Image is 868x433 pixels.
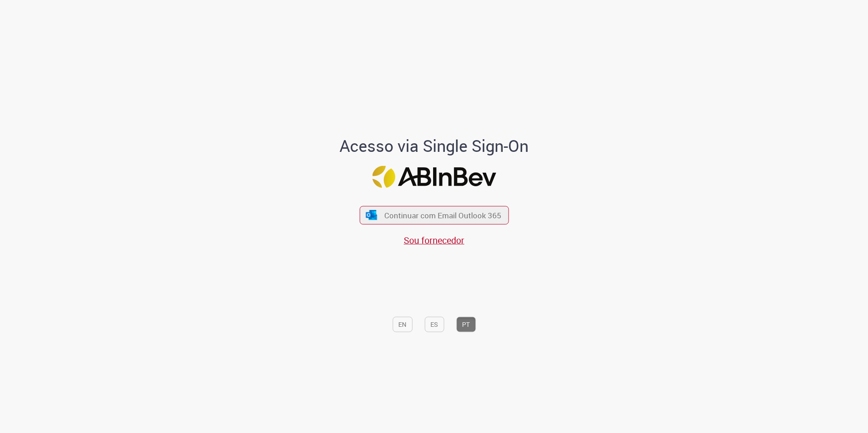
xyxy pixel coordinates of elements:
button: PT [456,316,476,332]
img: ícone Azure/Microsoft 360 [365,210,378,220]
img: Logo ABInBev [372,165,496,188]
h1: Acesso via Single Sign-On [309,137,560,155]
button: EN [392,316,412,332]
button: ícone Azure/Microsoft 360 Continuar com Email Outlook 365 [359,206,509,225]
button: ES [425,316,444,332]
span: Continuar com Email Outlook 365 [384,210,501,221]
a: Sou fornecedor [404,234,464,246]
